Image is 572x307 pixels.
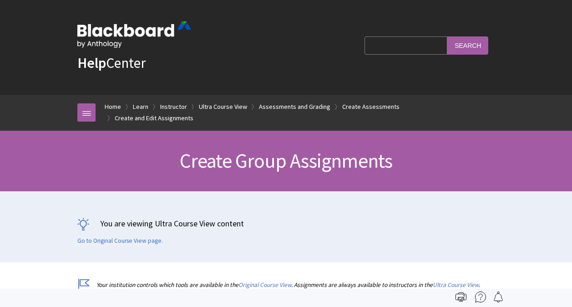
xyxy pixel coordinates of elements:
[105,101,121,113] a: Home
[160,101,187,113] a: Instructor
[77,54,146,72] a: HelpCenter
[115,113,193,124] a: Create and Edit Assignments
[77,21,191,48] img: Blackboard by Anthology
[433,281,479,289] a: Ultra Course View
[77,54,106,72] strong: Help
[259,101,330,113] a: Assessments and Grading
[456,292,466,302] img: Print
[342,101,400,113] a: Create Assessments
[133,101,148,113] a: Learn
[199,101,247,113] a: Ultra Course View
[77,237,163,245] a: Go to Original Course View page.
[238,281,291,289] a: Original Course View
[180,148,393,173] span: Create Group Assignments
[77,281,495,289] p: Your institution controls which tools are available in the . Assignments are always available to ...
[475,292,486,302] img: More help
[493,292,504,302] img: Follow this page
[77,218,495,229] p: You are viewing Ultra Course View content
[447,36,488,54] input: Search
